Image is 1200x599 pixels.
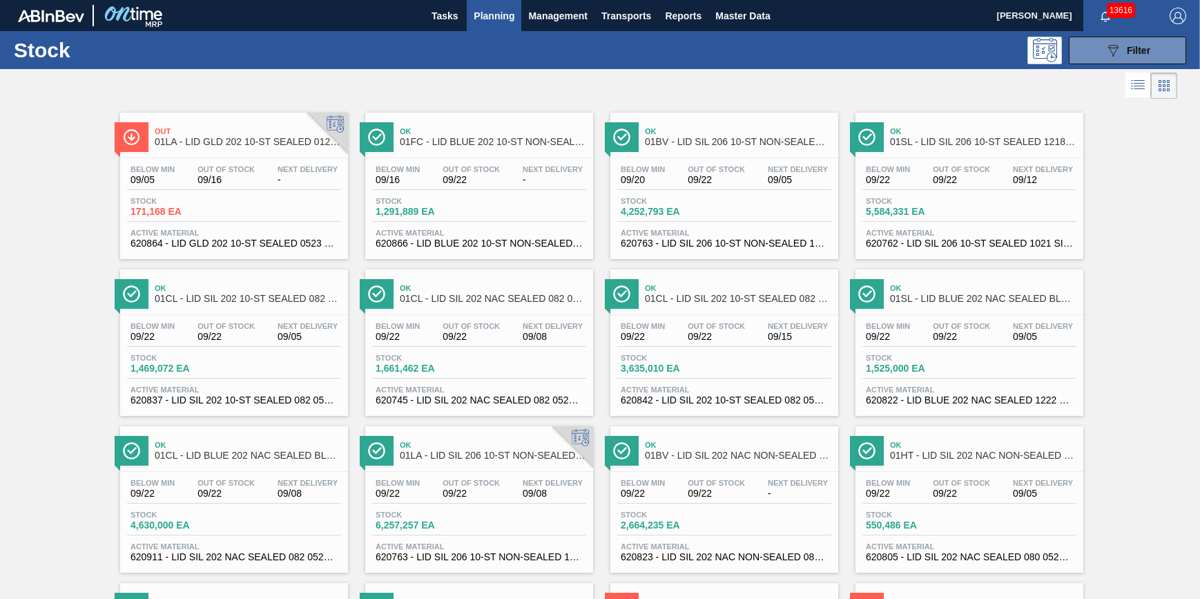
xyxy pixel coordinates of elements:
span: Next Delivery [278,165,338,173]
span: 09/22 [866,488,910,499]
span: Below Min [866,479,910,487]
span: Ok [645,127,831,135]
span: 09/22 [688,175,745,185]
span: 09/05 [130,175,175,185]
span: Active Material [376,229,583,237]
div: Card Vision [1151,73,1177,99]
span: Below Min [376,322,420,330]
span: 1,525,000 EA [866,363,962,374]
span: Next Delivery [1013,479,1073,487]
span: Active Material [130,542,338,551]
img: Ícone [368,285,385,303]
span: 13616 [1107,3,1135,18]
span: 3,635,010 EA [621,363,717,374]
a: ÍconeOk01LA - LID SIL 206 10-ST NON-SEALED 1218 GRN 20Below Min09/22Out Of Stock09/22Next Deliver... [355,416,600,573]
span: 5,584,331 EA [866,207,962,217]
span: Ok [645,284,831,292]
span: 09/22 [376,488,420,499]
span: 01BV - LID SIL 202 NAC NON-SEALED 080 0215 RED [645,450,831,461]
span: 620822 - LID BLUE 202 NAC SEALED 1222 BLU DIE EPO [866,395,1073,406]
span: Ok [890,127,1076,135]
span: 09/22 [443,332,500,342]
span: 09/22 [197,332,255,342]
span: 09/16 [376,175,420,185]
span: 620864 - LID GLD 202 10-ST SEALED 0523 GLD MCC 06 [130,238,338,249]
span: 09/22 [933,175,990,185]
span: Ok [155,441,341,449]
span: Out Of Stock [197,479,255,487]
img: Ícone [123,442,140,459]
span: Stock [130,197,227,205]
a: ÍconeOk01BV - LID SIL 206 10-ST NON-SEALED 1218 GRN 20Below Min09/20Out Of Stock09/22Next Deliver... [600,102,845,259]
span: 09/22 [376,332,420,342]
span: 09/08 [278,488,338,499]
img: Ícone [613,442,630,459]
span: Ok [400,441,586,449]
span: Below Min [376,479,420,487]
span: Active Material [866,229,1073,237]
span: 620866 - LID BLUE 202 10-ST NON-SEALED 0523 BLU D [376,238,583,249]
span: 2,664,235 EA [621,520,717,531]
span: 09/22 [688,488,745,499]
img: Ícone [858,442,875,459]
span: Management [528,8,588,24]
span: Stock [866,354,962,362]
span: 01CL - LID BLUE 202 NAC SEALED BLU 1222 MCC EPOXY [155,450,341,461]
span: Active Material [130,386,338,394]
span: Stock [130,511,227,519]
a: ÍconeOk01SL - LID SIL 206 10-ST SEALED 1218 SIL 2018 OBelow Min09/22Out Of Stock09/22Next Deliver... [845,102,1090,259]
span: 1,291,889 EA [376,207,472,217]
span: Master Data [715,8,770,24]
span: Stock [376,354,472,362]
span: 620805 - LID SIL 202 NAC SEALED 080 0522 RED DIE [866,552,1073,562]
span: 09/08 [523,488,583,499]
a: ÍconeOk01SL - LID BLUE 202 NAC SEALED BLU 0322Below Min09/22Out Of Stock09/22Next Delivery09/05St... [845,259,1090,416]
span: Ok [155,284,341,292]
span: Stock [130,354,227,362]
span: Out Of Stock [933,165,990,173]
span: 01CL - LID SIL 202 10-ST SEALED 082 0618 RED DI [155,294,341,304]
span: 09/12 [1013,175,1073,185]
span: Next Delivery [768,479,828,487]
span: Stock [866,197,962,205]
span: Transports [601,8,651,24]
span: 620763 - LID SIL 206 10-ST NON-SEALED 1021 SIL 0. [376,552,583,562]
span: 09/22 [866,175,910,185]
img: Ícone [368,442,385,459]
a: ÍconeOk01CL - LID BLUE 202 NAC SEALED BLU 1222 MCC EPOXYBelow Min09/22Out Of Stock09/22Next Deliv... [110,416,355,573]
span: Reports [665,8,701,24]
span: Below Min [130,479,175,487]
span: Out Of Stock [688,165,745,173]
span: - [768,488,828,499]
span: 01LA - LID GLD 202 10-ST SEALED 0121 GLD BALL 0 [155,137,341,147]
span: Active Material [866,386,1073,394]
span: 1,661,462 EA [376,363,472,374]
span: 620911 - LID SIL 202 NAC SEALED 082 0525 BLU DIE [130,552,338,562]
span: Out Of Stock [688,479,745,487]
span: Planning [474,8,514,24]
span: Out Of Stock [443,479,500,487]
button: Filter [1069,37,1186,64]
a: ÍconeOk01CL - LID SIL 202 NAC SEALED 082 0521 RED DIEBelow Min09/22Out Of Stock09/22Next Delivery... [355,259,600,416]
span: 4,252,793 EA [621,207,717,217]
span: 4,630,000 EA [130,520,227,531]
span: 01CL - LID SIL 202 10-ST SEALED 082 0121 SIL BA [645,294,831,304]
span: 09/05 [1013,488,1073,499]
span: 09/22 [130,488,175,499]
span: 09/05 [1013,332,1073,342]
span: Next Delivery [278,322,338,330]
a: ÍconeOk01BV - LID SIL 202 NAC NON-SEALED 080 0215 REDBelow Min09/22Out Of Stock09/22Next Delivery... [600,416,845,573]
span: Out Of Stock [197,165,255,173]
span: 09/22 [621,488,665,499]
span: Stock [866,511,962,519]
span: Out Of Stock [197,322,255,330]
span: 09/22 [130,332,175,342]
span: Out Of Stock [688,322,745,330]
img: Ícone [368,129,385,146]
a: ÍconeOk01FC - LID BLUE 202 10-ST NON-SEALED BLU 0322Below Min09/16Out Of Stock09/22Next Delivery-... [355,102,600,259]
img: Ícone [613,285,630,303]
span: Below Min [130,165,175,173]
a: ÍconeOk01CL - LID SIL 202 10-ST SEALED 082 0121 SIL BABelow Min09/22Out Of Stock09/22Next Deliver... [600,259,845,416]
span: Stock [621,511,717,519]
span: Next Delivery [278,479,338,487]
